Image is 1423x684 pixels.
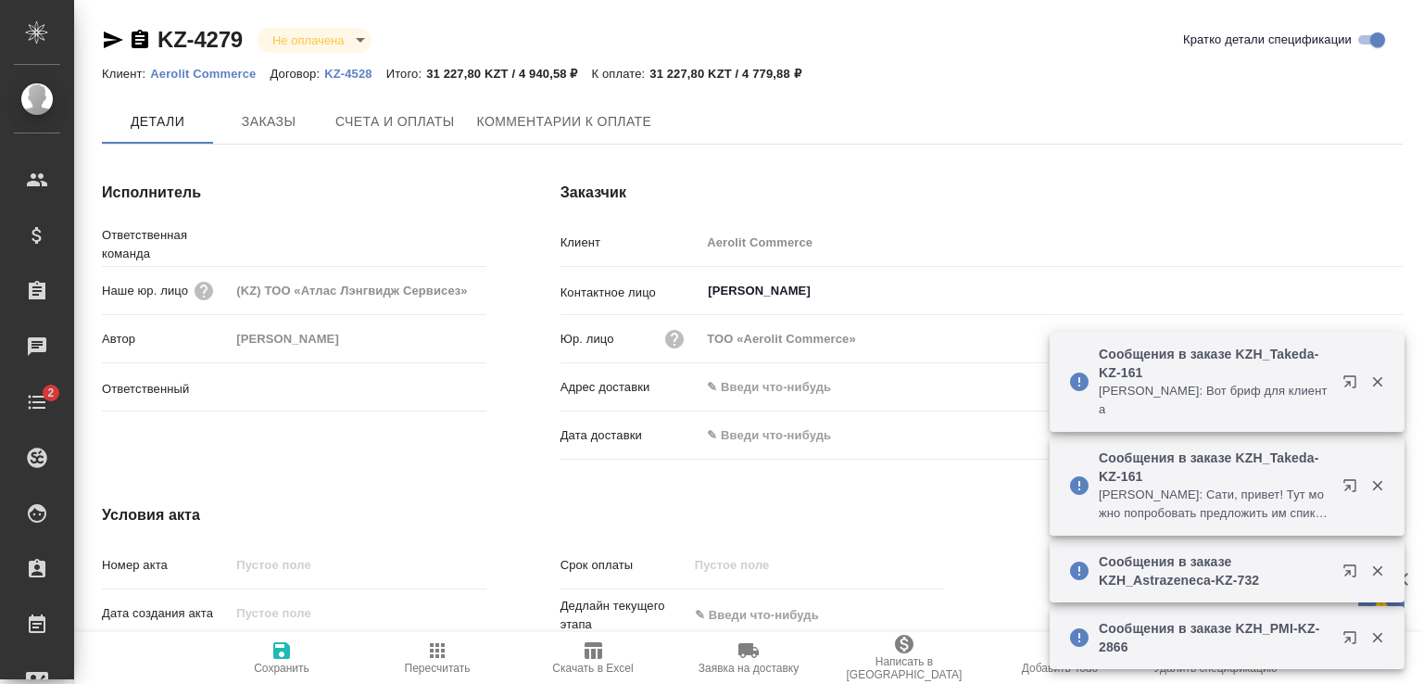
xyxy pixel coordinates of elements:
[560,284,701,302] p: Контактное лицо
[335,110,455,133] span: Счета и оплаты
[560,182,1403,204] h4: Заказчик
[1358,629,1396,646] button: Закрыть
[102,604,230,623] p: Дата создания акта
[1392,289,1396,293] button: Open
[837,655,971,681] span: Написать в [GEOGRAPHIC_DATA]
[1099,619,1330,656] p: Сообщения в заказе KZH_PMI-KZ-2866
[700,229,1403,256] input: Пустое поле
[1099,552,1330,589] p: Сообщения в заказе KZH_Astrazeneca-KZ-732
[204,632,359,684] button: Сохранить
[230,551,485,578] input: Пустое поле
[560,597,688,634] p: Дедлайн текущего этапа
[671,632,826,684] button: Заявка на доставку
[150,65,270,81] a: Aerolit Commerce
[359,632,515,684] button: Пересчитать
[102,226,230,263] p: Ответственная команда
[102,282,188,300] p: Наше юр. лицо
[102,556,230,575] p: Номер акта
[129,29,151,51] button: Скопировать ссылку
[1099,486,1330,523] p: [PERSON_NAME]: Сати, привет! Тут можно попробовать предложить им спикас, если у них нет своей пла...
[36,384,65,402] span: 2
[102,504,944,526] h4: Условия акта
[826,632,982,684] button: Написать в [GEOGRAPHIC_DATA]
[102,380,230,399] p: Ответственный
[258,28,371,53] div: Не оплачена
[102,67,150,81] p: Клиент:
[700,422,863,449] input: ✎ Введи что-нибудь
[1331,552,1376,597] button: Открыть в новой вкладке
[688,551,850,578] input: Пустое поле
[102,182,486,204] h4: Исполнитель
[1331,467,1376,512] button: Открыть в новой вкладке
[476,386,480,389] button: Open
[552,662,633,675] span: Скачать в Excel
[1099,449,1330,486] p: Сообщения в заказе KZH_Takeda-KZ-161
[230,277,485,304] input: Пустое поле
[157,27,243,52] a: KZ-4279
[102,29,124,51] button: Скопировать ссылку для ЯМессенджера
[113,110,202,133] span: Детали
[560,234,701,252] p: Клиент
[102,330,230,348] p: Автор
[688,602,850,628] input: ✎ Введи что-нибудь
[700,374,1403,400] input: ✎ Введи что-нибудь
[1022,662,1098,675] span: Добавить Todo
[560,378,701,397] p: Адрес доставки
[515,632,671,684] button: Скачать в Excel
[982,632,1138,684] button: Добавить Todo
[477,110,652,133] span: Комментарии к оплате
[1331,619,1376,664] button: Открыть в новой вкладке
[426,67,591,81] p: 31 227,80 KZT / 4 940,58 ₽
[1099,382,1330,419] p: [PERSON_NAME]: Вот бриф для клиента
[649,67,814,81] p: 31 227,80 KZT / 4 779,88 ₽
[560,556,688,575] p: Срок оплаты
[5,379,69,425] a: 2
[1331,363,1376,408] button: Открыть в новой вкладке
[405,662,471,675] span: Пересчитать
[699,662,799,675] span: Заявка на доставку
[1358,374,1396,390] button: Закрыть
[700,325,1403,352] input: Пустое поле
[230,325,485,352] input: Пустое поле
[254,662,309,675] span: Сохранить
[224,110,313,133] span: Заказы
[1358,477,1396,494] button: Закрыть
[592,67,650,81] p: К оплате:
[560,426,701,445] p: Дата доставки
[324,65,386,81] a: KZ-4528
[560,330,614,348] p: Юр. лицо
[324,67,386,81] p: KZ-4528
[1183,31,1352,49] span: Кратко детали спецификации
[386,67,426,81] p: Итого:
[150,67,270,81] p: Aerolit Commerce
[1358,563,1396,579] button: Закрыть
[230,600,392,627] input: Пустое поле
[1099,345,1330,382] p: Сообщения в заказе KZH_Takeda-KZ-161
[270,67,324,81] p: Договор:
[267,32,349,48] button: Не оплачена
